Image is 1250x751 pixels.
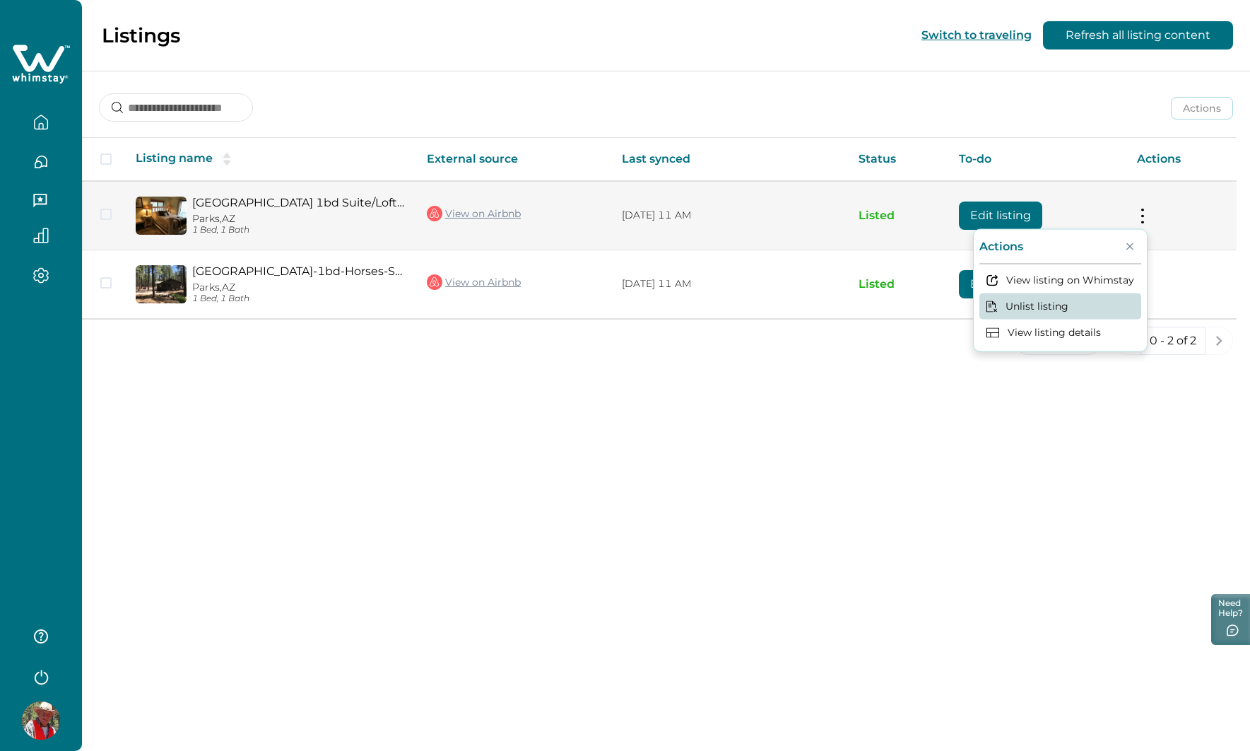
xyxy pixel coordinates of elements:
p: 0 - 2 of 2 [1150,334,1196,348]
th: To-do [948,138,1125,181]
p: Listings [102,23,180,47]
th: External source [415,138,611,181]
button: Refresh all listing content [1043,21,1233,50]
img: Whimstay Host [22,701,60,740]
p: Listed [859,209,936,223]
p: 1 Bed, 1 Bath [192,225,404,235]
button: Actions [1171,97,1233,120]
img: propertyImage_Grand Canyon Cottage-1bd-Horses-Shooting-Dogs OK! [136,265,187,303]
a: [GEOGRAPHIC_DATA] 1bd Suite/Loft-Riding-Shooting-DogsOK [192,196,404,209]
button: Switch to traveling [921,28,1032,42]
button: Close [1119,235,1141,258]
button: next page [1205,327,1233,355]
button: 0 - 2 of 2 [1140,327,1205,355]
p: 1 Bed, 1 Bath [192,293,404,304]
button: sorting [213,152,241,166]
th: Listing name [124,138,415,181]
img: propertyImage_Grand Canyon 1bd Suite/Loft-Riding-Shooting-DogsOK [136,197,187,235]
p: Listed [859,277,936,291]
button: Edit listing [959,202,1042,230]
p: Parks, AZ [192,281,404,293]
th: Status [847,138,948,181]
button: Edit listing [959,270,1042,298]
th: Actions [1126,138,1237,181]
p: [DATE] 11 AM [622,209,836,223]
a: View on Airbnb [427,273,521,291]
th: Last synced [611,138,847,181]
a: View on Airbnb [427,204,521,223]
a: [GEOGRAPHIC_DATA]-1bd-Horses-Shooting-Dogs OK! [192,264,404,278]
p: [DATE] 11 AM [622,277,836,291]
p: Actions [979,240,1023,254]
p: Parks, AZ [192,213,404,225]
